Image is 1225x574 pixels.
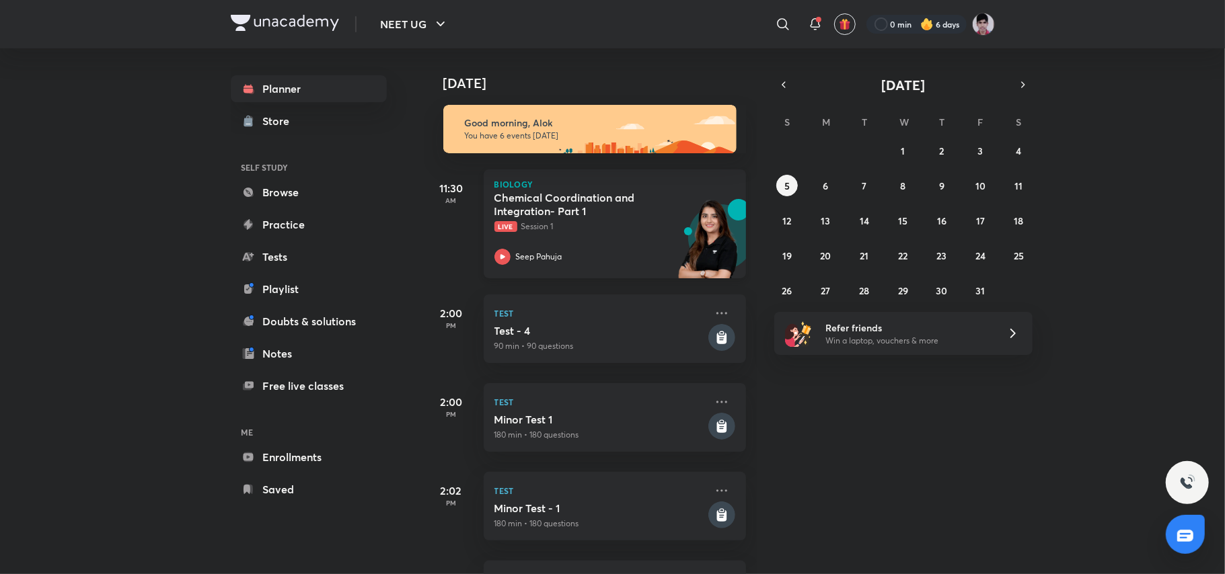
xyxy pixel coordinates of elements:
abbr: October 13, 2025 [821,214,831,227]
button: October 2, 2025 [931,140,953,161]
button: October 11, 2025 [1008,175,1030,196]
div: Store [263,113,298,129]
button: October 10, 2025 [969,175,991,196]
p: Test [494,394,706,410]
button: October 28, 2025 [854,280,875,301]
abbr: October 2, 2025 [939,145,944,157]
button: October 23, 2025 [931,245,953,266]
h5: Minor Test - 1 [494,501,706,515]
button: October 13, 2025 [815,210,837,231]
img: unacademy [672,199,746,292]
abbr: Saturday [1016,116,1022,128]
h5: Chemical Coordination and Integration- Part 1 [494,191,662,218]
h5: 2:00 [424,305,478,321]
button: October 8, 2025 [892,175,914,196]
h5: Minor Test 1 [494,413,706,426]
button: NEET UG [373,11,457,38]
button: October 25, 2025 [1008,245,1030,266]
img: referral [785,320,812,347]
button: October 12, 2025 [776,210,798,231]
h6: ME [231,421,387,444]
p: PM [424,499,478,507]
button: October 26, 2025 [776,280,798,301]
a: Planner [231,75,387,102]
abbr: October 31, 2025 [975,284,985,297]
abbr: October 6, 2025 [823,179,829,192]
button: October 14, 2025 [854,210,875,231]
abbr: October 17, 2025 [976,214,985,227]
a: Playlist [231,276,387,302]
h6: Good morning, Alok [465,117,725,129]
h4: [DATE] [443,75,759,91]
img: Company Logo [231,15,339,31]
button: October 1, 2025 [892,140,914,161]
img: streak [920,17,934,31]
button: October 9, 2025 [931,175,953,196]
abbr: Monday [823,116,831,128]
p: Test [494,483,706,499]
button: October 31, 2025 [969,280,991,301]
abbr: Thursday [939,116,944,128]
a: Saved [231,476,387,503]
a: Browse [231,179,387,206]
button: October 5, 2025 [776,175,798,196]
abbr: October 1, 2025 [901,145,905,157]
button: October 29, 2025 [892,280,914,301]
abbr: October 22, 2025 [898,249,907,262]
abbr: October 4, 2025 [1016,145,1022,157]
h5: 2:02 [424,483,478,499]
abbr: October 23, 2025 [936,249,946,262]
abbr: October 7, 2025 [862,179,867,192]
button: October 27, 2025 [815,280,837,301]
a: Tests [231,243,387,270]
img: morning [443,105,737,153]
img: Alok Mishra [972,13,995,36]
abbr: October 3, 2025 [977,145,983,157]
button: October 7, 2025 [854,175,875,196]
abbr: October 9, 2025 [939,179,944,192]
h6: SELF STUDY [231,156,387,179]
abbr: October 25, 2025 [1014,249,1024,262]
h6: Refer friends [825,321,991,335]
abbr: October 24, 2025 [975,249,986,262]
p: PM [424,321,478,329]
p: PM [424,410,478,418]
span: Live [494,221,517,232]
button: October 30, 2025 [931,280,953,301]
abbr: October 19, 2025 [782,249,792,262]
abbr: October 28, 2025 [860,284,870,297]
abbr: Sunday [784,116,790,128]
h5: 11:30 [424,180,478,196]
p: 90 min • 90 questions [494,340,706,352]
button: October 6, 2025 [815,175,837,196]
p: Session 1 [494,220,706,233]
button: October 17, 2025 [969,210,991,231]
button: October 21, 2025 [854,245,875,266]
abbr: October 29, 2025 [898,284,908,297]
button: avatar [834,13,856,35]
p: AM [424,196,478,204]
a: Store [231,108,387,134]
abbr: October 30, 2025 [936,284,947,297]
button: October 24, 2025 [969,245,991,266]
a: Notes [231,340,387,367]
p: 180 min • 180 questions [494,429,706,441]
p: 180 min • 180 questions [494,518,706,530]
p: Biology [494,180,735,188]
a: Practice [231,211,387,238]
button: October 19, 2025 [776,245,798,266]
button: October 20, 2025 [815,245,837,266]
abbr: October 14, 2025 [860,214,869,227]
button: October 3, 2025 [969,140,991,161]
a: Enrollments [231,444,387,470]
p: Seep Pahuja [516,251,562,263]
abbr: October 18, 2025 [1014,214,1024,227]
abbr: October 27, 2025 [821,284,831,297]
abbr: October 12, 2025 [783,214,792,227]
a: Doubts & solutions [231,308,387,335]
abbr: October 8, 2025 [900,179,905,192]
h5: Test - 4 [494,324,706,337]
button: October 15, 2025 [892,210,914,231]
button: October 18, 2025 [1008,210,1030,231]
img: avatar [839,18,851,30]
